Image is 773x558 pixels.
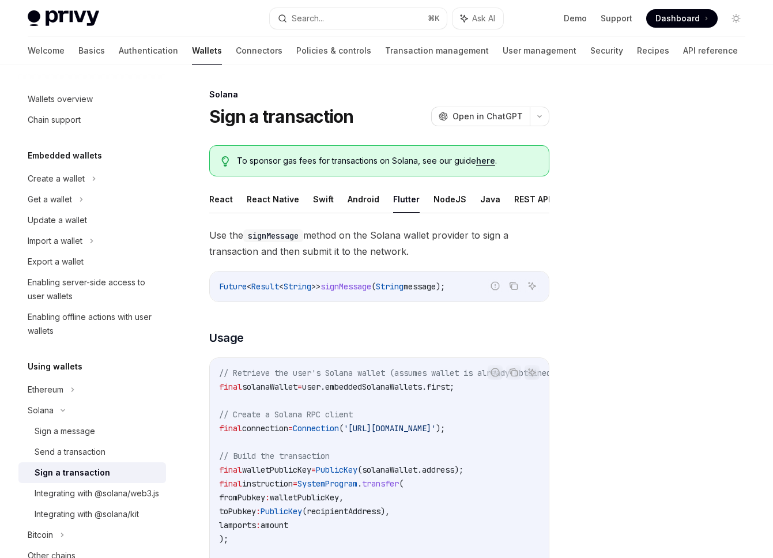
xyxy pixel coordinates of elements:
span: = [288,423,293,433]
button: REST API [514,186,550,213]
span: // Build the transaction [219,451,330,461]
span: Use the method on the Solana wallet provider to sign a transaction and then submit it to the netw... [209,227,549,259]
span: : [256,520,261,530]
div: Wallets overview [28,92,93,106]
span: Result [251,281,279,292]
span: lamports [219,520,256,530]
a: Connectors [236,37,282,65]
button: Java [480,186,500,213]
div: Solana [209,89,549,100]
span: user.embeddedSolanaWallets.first; [302,382,454,392]
div: Send a transaction [35,445,105,459]
a: Security [590,37,623,65]
span: final [219,423,242,433]
span: ); [436,423,445,433]
div: Solana [28,404,54,417]
button: React [209,186,233,213]
a: Policies & controls [296,37,371,65]
button: Report incorrect code [488,365,503,380]
span: toPubkey [219,506,256,516]
span: '[URL][DOMAIN_NAME]' [344,423,436,433]
a: Export a wallet [18,251,166,272]
span: : [265,492,270,503]
button: Open in ChatGPT [431,107,530,126]
a: Demo [564,13,587,24]
button: React Native [247,186,299,213]
img: light logo [28,10,99,27]
span: Future [219,281,247,292]
button: Copy the contents from the code block [506,278,521,293]
a: Wallets overview [18,89,166,110]
span: String [284,281,311,292]
button: Copy the contents from the code block [506,365,521,380]
span: PublicKey [261,506,302,516]
h1: Sign a transaction [209,106,354,127]
a: Integrating with @solana/kit [18,504,166,525]
span: solanaWallet [242,382,297,392]
span: final [219,478,242,489]
div: Enabling offline actions with user wallets [28,310,159,338]
code: signMessage [243,229,303,242]
a: Send a transaction [18,442,166,462]
a: Integrating with @solana/web3.js [18,483,166,504]
span: Usage [209,330,244,346]
span: . [357,478,362,489]
span: < [279,281,284,292]
a: Chain support [18,110,166,130]
a: Recipes [637,37,669,65]
span: message); [404,281,445,292]
div: Ethereum [28,383,63,397]
div: Create a wallet [28,172,85,186]
span: // Create a Solana RPC client [219,409,353,420]
span: (recipientAddress), [302,506,390,516]
span: ); [219,534,228,544]
span: PublicKey [316,465,357,475]
button: Ask AI [453,8,503,29]
button: Report incorrect code [488,278,503,293]
div: Chain support [28,113,81,127]
span: (solanaWallet.address); [357,465,463,475]
span: final [219,465,242,475]
span: walletPublicKey, [270,492,344,503]
span: signMessage [320,281,371,292]
span: Open in ChatGPT [453,111,523,122]
span: ( [371,281,376,292]
a: Enabling offline actions with user wallets [18,307,166,341]
span: transfer [362,478,399,489]
span: connection [242,423,288,433]
span: instruction [242,478,293,489]
span: fromPubkey [219,492,265,503]
div: Update a wallet [28,213,87,227]
span: = [297,382,302,392]
div: Export a wallet [28,255,84,269]
span: amount [261,520,288,530]
span: walletPublicKey [242,465,311,475]
a: Basics [78,37,105,65]
div: Get a wallet [28,193,72,206]
span: : [256,506,261,516]
span: ⌘ K [428,14,440,23]
div: Import a wallet [28,234,82,248]
a: Update a wallet [18,210,166,231]
span: ( [399,478,404,489]
span: // Retrieve the user's Solana wallet (assumes wallet is already obtained) [219,368,556,378]
button: Flutter [393,186,420,213]
span: SystemProgram [297,478,357,489]
span: To sponsor gas fees for transactions on Solana, see our guide . [237,155,537,167]
a: Dashboard [646,9,718,28]
a: Sign a message [18,421,166,442]
a: User management [503,37,576,65]
h5: Embedded wallets [28,149,102,163]
span: String [376,281,404,292]
button: Toggle dark mode [727,9,745,28]
span: < [247,281,251,292]
button: Ask AI [525,278,540,293]
button: Search...⌘K [270,8,446,29]
h5: Using wallets [28,360,82,374]
div: Bitcoin [28,528,53,542]
button: NodeJS [433,186,466,213]
span: ( [339,423,344,433]
a: Sign a transaction [18,462,166,483]
a: Wallets [192,37,222,65]
a: here [476,156,495,166]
